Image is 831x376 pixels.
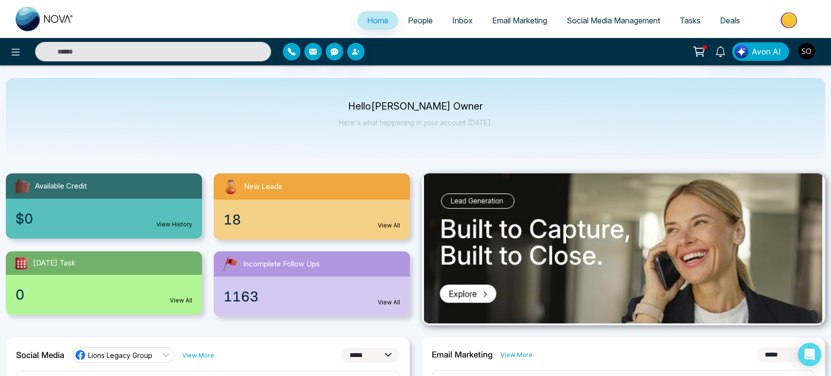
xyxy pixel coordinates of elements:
[408,16,433,25] span: People
[223,286,259,307] span: 1163
[557,11,670,30] a: Social Media Management
[798,343,821,366] div: Open Intercom Messenger
[14,255,29,271] img: todayTask.svg
[482,11,557,30] a: Email Marketing
[208,173,416,240] a: New Leads18View All
[680,16,701,25] span: Tasks
[88,351,152,360] span: Lions Legacy Group
[14,177,31,195] img: availableCredit.svg
[16,284,24,305] span: 0
[244,181,282,192] span: New Leads
[670,11,710,30] a: Tasks
[16,350,64,360] h2: Social Media
[443,11,482,30] a: Inbox
[222,255,239,273] img: followUps.svg
[755,9,825,31] img: Market-place.gif
[752,46,781,57] span: Avon AI
[398,11,443,30] a: People
[367,16,388,25] span: Home
[33,258,75,269] span: [DATE] Task
[710,11,750,30] a: Deals
[208,251,416,317] a: Incomplete Follow Ups1163View All
[492,16,547,25] span: Email Marketing
[500,350,533,359] a: View More
[452,16,473,25] span: Inbox
[378,221,400,230] a: View All
[223,209,241,230] span: 18
[339,118,492,127] p: Here's what happening in your account [DATE].
[798,43,815,59] img: User Avatar
[243,259,320,270] span: Incomplete Follow Ups
[182,351,214,360] a: View More
[16,208,33,229] span: $0
[339,102,492,111] p: Hello [PERSON_NAME] Owner
[432,350,493,359] h2: Email Marketing
[35,181,87,192] span: Available Credit
[156,220,192,229] a: View History
[170,296,192,305] a: View All
[732,42,789,61] button: Avon AI
[424,173,822,323] img: .
[735,45,748,58] img: Lead Flow
[378,298,400,307] a: View All
[16,7,74,31] img: Nova CRM Logo
[720,16,740,25] span: Deals
[222,177,240,196] img: newLeads.svg
[357,11,398,30] a: Home
[567,16,660,25] span: Social Media Management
